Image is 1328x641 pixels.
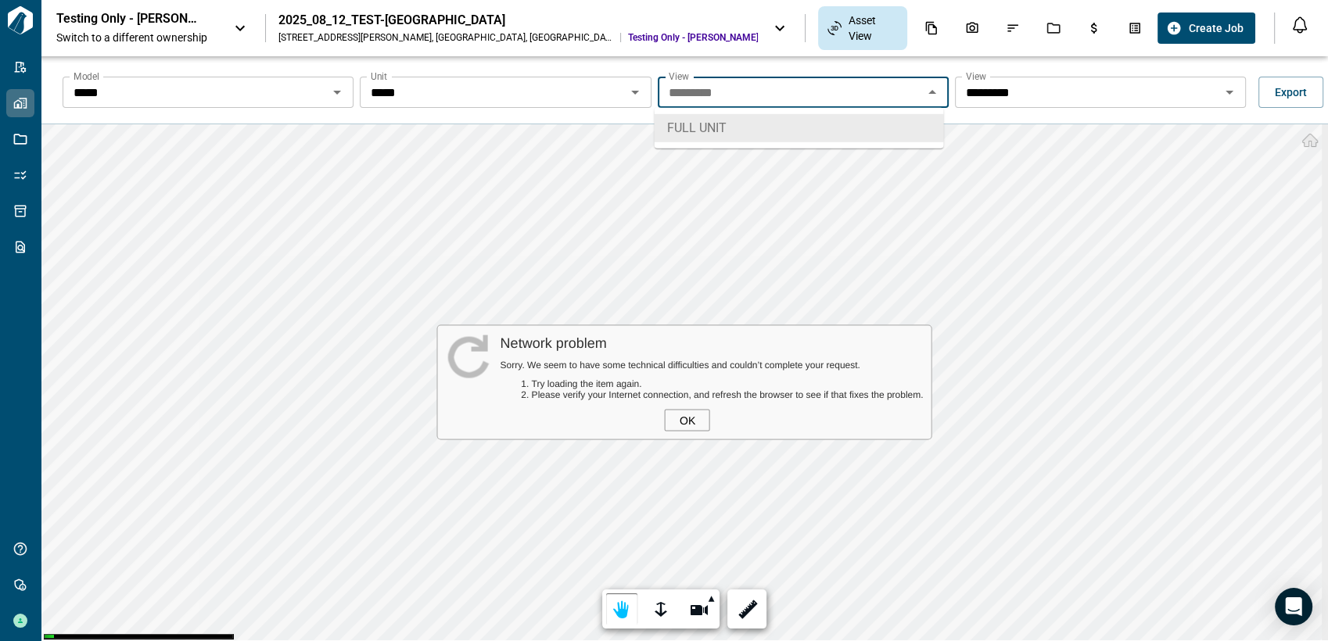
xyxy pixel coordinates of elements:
[915,15,948,41] div: Documents
[818,6,906,50] div: Asset View
[1188,20,1243,36] span: Create Job
[1118,15,1151,41] div: Takeoff Center
[371,70,387,83] label: Unit
[966,70,986,83] label: View
[921,81,943,103] button: Close
[627,31,758,44] span: Testing Only - [PERSON_NAME]
[326,81,348,103] button: Open
[1078,15,1111,41] div: Budgets
[501,360,924,371] div: Sorry. We seem to have some technical difficulties and couldn’t complete your request.
[654,114,943,142] li: FULL UNIT
[532,378,924,389] li: Try loading the item again.
[56,11,197,27] p: Testing Only - [PERSON_NAME]
[74,70,99,83] label: Model
[665,410,710,432] div: OK
[1158,13,1255,44] button: Create Job
[1258,77,1323,108] button: Export
[669,70,689,83] label: View
[56,30,218,45] span: Switch to a different ownership
[1219,81,1240,103] button: Open
[1037,15,1070,41] div: Jobs
[1275,588,1312,625] div: Open Intercom Messenger
[532,389,924,400] li: Please verify your Internet connection, and refresh the browser to see if that fixes the problem.
[501,335,924,352] div: Network problem
[996,15,1029,41] div: Issues & Info
[1275,84,1307,100] span: Export
[278,13,758,28] div: 2025_08_12_TEST-[GEOGRAPHIC_DATA]
[624,81,646,103] button: Open
[278,31,614,44] div: [STREET_ADDRESS][PERSON_NAME] , [GEOGRAPHIC_DATA] , [GEOGRAPHIC_DATA]
[956,15,989,41] div: Photos
[1287,13,1312,38] button: Open notification feed
[848,13,897,44] span: Asset View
